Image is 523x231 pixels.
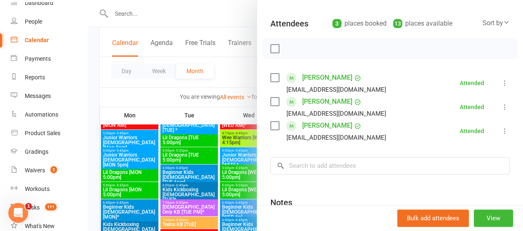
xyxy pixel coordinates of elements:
div: 13 [393,19,402,28]
a: Workouts [11,180,87,198]
div: places available [393,18,452,29]
span: 1 [25,203,32,210]
div: Attended [460,104,484,110]
button: Bulk add attendees [397,210,469,227]
a: [PERSON_NAME] [302,119,352,132]
div: [EMAIL_ADDRESS][DOMAIN_NAME] [287,84,386,95]
a: Gradings [11,143,87,161]
a: Tasks 111 [11,198,87,217]
a: Calendar [11,31,87,50]
div: Tasks [25,204,40,211]
div: Notes [270,197,292,208]
div: [EMAIL_ADDRESS][DOMAIN_NAME] [287,108,386,119]
div: Gradings [25,148,48,155]
div: What's New [25,223,55,229]
a: People [11,12,87,31]
a: [PERSON_NAME] [302,71,352,84]
a: [PERSON_NAME] [302,95,352,108]
a: Product Sales [11,124,87,143]
span: 2 [50,166,57,173]
div: Attended [460,80,484,86]
div: 3 [332,19,342,28]
div: Reports [25,74,45,81]
div: Waivers [25,167,45,174]
a: Waivers 2 [11,161,87,180]
div: Automations [25,111,58,118]
button: View [474,210,513,227]
iframe: Intercom live chat [8,203,28,223]
div: Payments [25,55,51,62]
div: Product Sales [25,130,60,136]
div: [EMAIL_ADDRESS][DOMAIN_NAME] [287,132,386,143]
div: People [25,18,42,25]
a: Payments [11,50,87,68]
div: Messages [25,93,51,99]
div: places booked [332,18,387,29]
input: Search to add attendees [270,157,510,174]
div: Calendar [25,37,49,43]
div: Sort by [482,18,510,29]
div: Attendees [270,18,308,29]
a: Automations [11,105,87,124]
a: Messages [11,87,87,105]
span: 111 [45,203,57,210]
a: Reports [11,68,87,87]
div: Attended [460,128,484,134]
div: Workouts [25,186,50,192]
